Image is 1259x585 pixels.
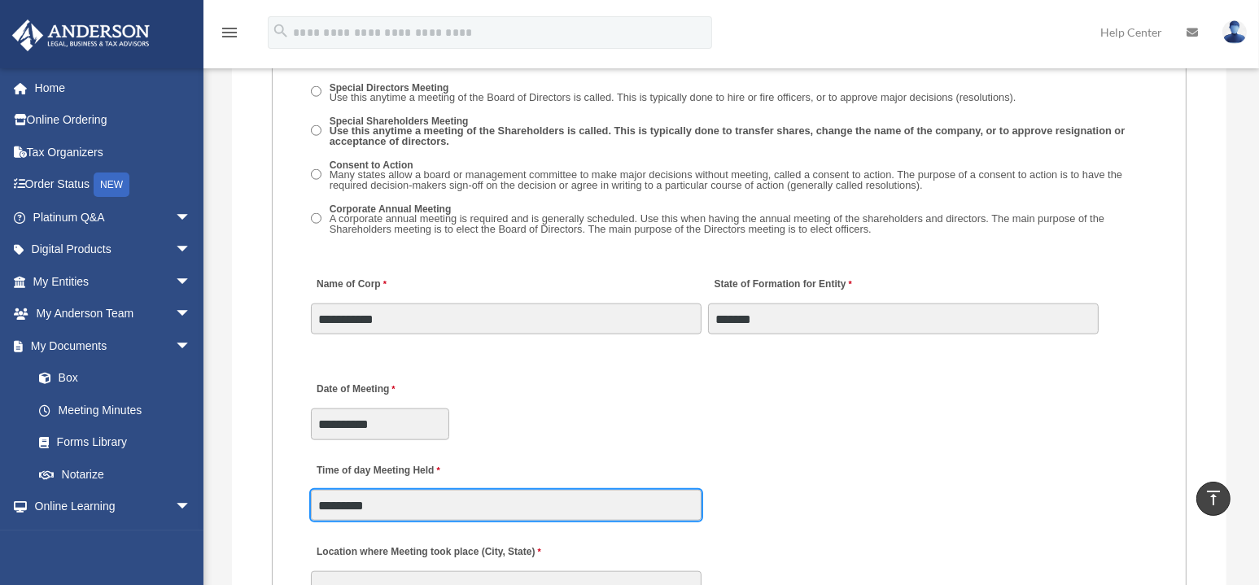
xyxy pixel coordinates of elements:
a: menu [220,28,239,42]
span: arrow_drop_down [175,330,208,363]
a: Order StatusNEW [11,168,216,202]
a: Home [11,72,216,104]
a: My Documentsarrow_drop_down [11,330,216,362]
label: Date of Meeting [311,379,466,401]
a: Box [23,362,216,395]
span: arrow_drop_down [175,201,208,234]
span: Many states allow a board or management committee to make major decisions without meeting, called... [330,168,1122,191]
img: User Pic [1222,20,1247,44]
span: Use this anytime a meeting of the Shareholders is called. This is typically done to transfer shar... [330,124,1126,147]
a: vertical_align_top [1196,482,1231,516]
a: Online Learningarrow_drop_down [11,491,216,523]
label: Special Shareholders Meeting [325,115,1148,151]
span: arrow_drop_down [175,522,208,556]
i: search [272,22,290,40]
i: vertical_align_top [1204,488,1223,508]
label: State of Formation for Entity [708,274,855,296]
span: arrow_drop_down [175,298,208,331]
a: Billingarrow_drop_down [11,522,216,555]
span: Use this anytime a meeting of the Board of Directors is called. This is typically done to hire or... [330,91,1016,103]
label: Consent to Action [325,159,1148,194]
label: Time of day Meeting Held [311,461,466,482]
label: Location where Meeting took place (City, State) [311,541,545,563]
img: Anderson Advisors Platinum Portal [7,20,155,51]
a: Digital Productsarrow_drop_down [11,234,216,266]
label: Special Directors Meeting [325,81,1022,107]
a: My Entitiesarrow_drop_down [11,265,216,298]
a: Platinum Q&Aarrow_drop_down [11,201,216,234]
a: My Anderson Teamarrow_drop_down [11,298,216,330]
div: NEW [94,172,129,197]
a: Notarize [23,458,216,491]
span: arrow_drop_down [175,491,208,524]
label: Name of Corp [311,274,391,296]
span: arrow_drop_down [175,265,208,299]
span: A corporate annual meeting is required and is generally scheduled. Use this when having the annua... [330,212,1104,235]
a: Forms Library [23,426,216,459]
i: menu [220,23,239,42]
label: Corporate Annual Meeting [325,203,1148,238]
a: Tax Organizers [11,136,216,168]
span: arrow_drop_down [175,234,208,267]
a: Online Ordering [11,104,216,137]
a: Meeting Minutes [23,394,208,426]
